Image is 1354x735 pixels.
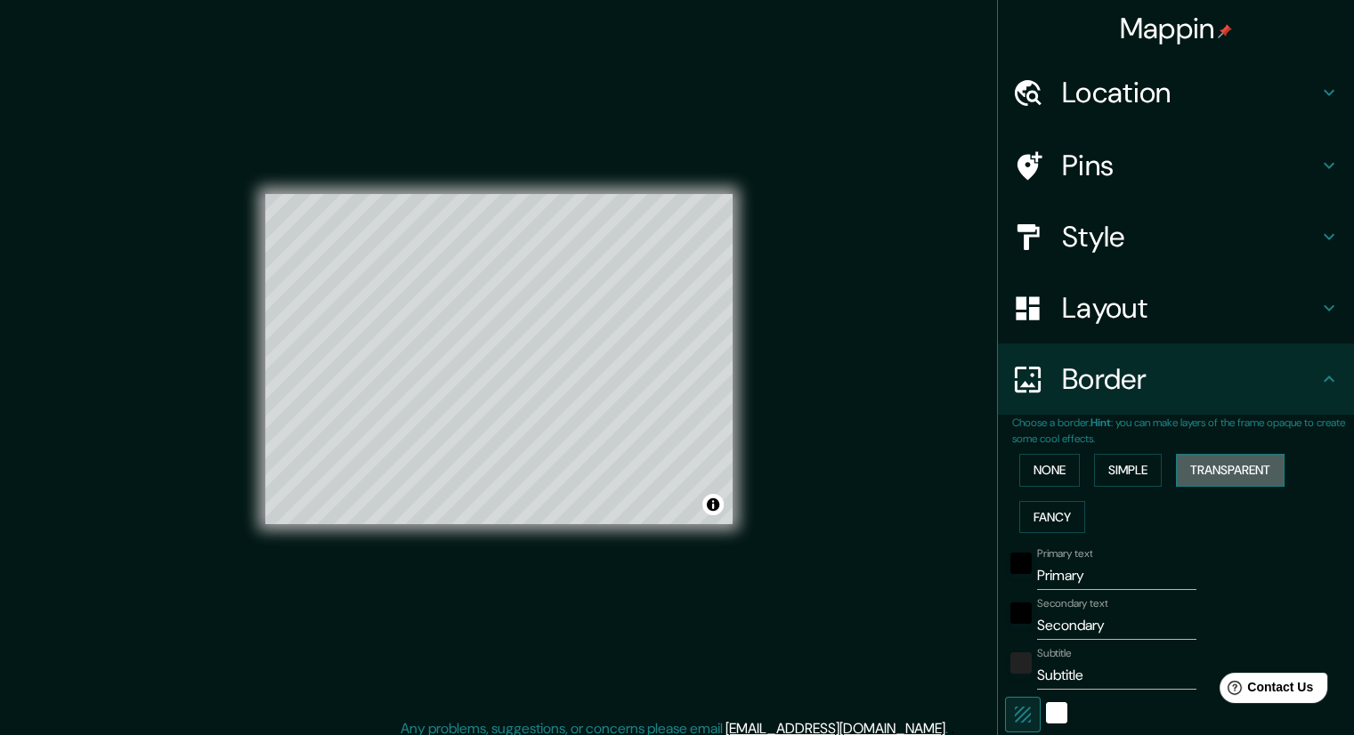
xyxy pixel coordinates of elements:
[1196,666,1334,715] iframe: Help widget launcher
[1120,11,1233,46] h4: Mappin
[1062,148,1318,183] h4: Pins
[1010,652,1032,674] button: color-222222
[1019,501,1085,534] button: Fancy
[1010,602,1032,624] button: black
[702,494,724,515] button: Toggle attribution
[1062,361,1318,397] h4: Border
[998,201,1354,272] div: Style
[1037,596,1108,611] label: Secondary text
[1062,219,1318,254] h4: Style
[1046,702,1067,723] button: white
[1010,553,1032,574] button: black
[998,57,1354,128] div: Location
[1176,454,1285,487] button: Transparent
[998,130,1354,201] div: Pins
[1062,290,1318,326] h4: Layout
[1094,454,1162,487] button: Simple
[1012,415,1354,447] p: Choose a border. : you can make layers of the frame opaque to create some cool effects.
[1037,546,1092,561] label: Primary text
[998,272,1354,343] div: Layout
[1090,416,1111,430] b: Hint
[1019,454,1080,487] button: None
[1062,75,1318,110] h4: Location
[998,343,1354,415] div: Border
[1218,24,1232,38] img: pin-icon.png
[1037,646,1072,661] label: Subtitle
